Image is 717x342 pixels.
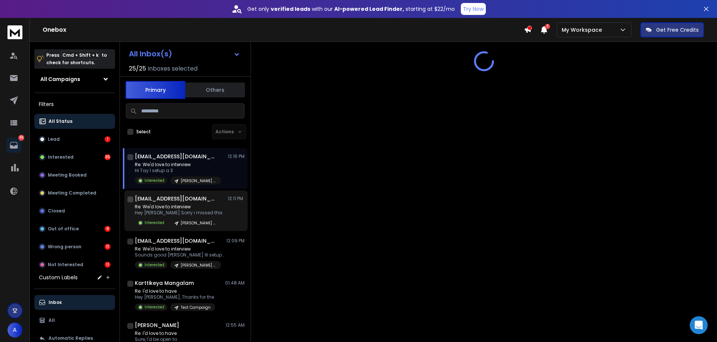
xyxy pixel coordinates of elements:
p: Lead [48,136,60,142]
p: Interested [145,262,164,268]
button: All Status [34,114,115,129]
h1: All Inbox(s) [129,50,172,57]
p: 66 [18,135,24,141]
h3: Filters [34,99,115,109]
p: 12:09 PM [226,238,245,244]
button: Try Now [461,3,486,15]
span: Cmd + Shift + k [61,51,100,59]
p: Hey [PERSON_NAME], Thanks for the [135,294,215,300]
div: 11 [105,262,111,268]
div: 11 [105,244,111,250]
button: Out of office8 [34,221,115,236]
p: Re: I'd love to have [135,330,215,336]
p: Interested [48,154,74,160]
p: Get only with our starting at $22/mo [247,5,455,13]
p: Hey [PERSON_NAME] Sorry i missed this [135,210,223,216]
p: Interested [145,178,164,183]
button: All Campaigns [34,72,115,87]
p: Test Campaign [181,305,211,310]
p: Re: We'd love to interview [135,162,221,168]
button: Lead1 [34,132,115,147]
p: Press to check for shortcuts. [46,52,107,66]
p: Sounds good [PERSON_NAME] Ill setup a [135,252,224,258]
h1: [EMAIL_ADDRESS][DOMAIN_NAME] [135,153,217,160]
button: Interested35 [34,150,115,165]
h1: [EMAIL_ADDRESS][DOMAIN_NAME] [135,237,217,245]
p: [PERSON_NAME] Podcast [181,262,217,268]
h3: Custom Labels [39,274,78,281]
p: Interested [145,304,164,310]
p: Not Interested [48,262,83,268]
div: Open Intercom Messenger [690,316,708,334]
p: My Workspace [562,26,605,34]
img: logo [7,25,22,39]
p: Wrong person [48,244,81,250]
button: Primary [125,81,185,99]
button: Closed [34,203,115,218]
p: Closed [48,208,65,214]
h1: Karttikeya Mangalam [135,279,194,287]
p: Try Now [463,5,484,13]
p: 01:48 AM [225,280,245,286]
button: Inbox [34,295,115,310]
p: Re: We'd love to interview [135,204,223,210]
div: 1 [105,136,111,142]
p: Re: I'd love to have [135,288,215,294]
strong: AI-powered Lead Finder, [334,5,404,13]
button: Others [185,82,245,98]
button: Meeting Completed [34,186,115,200]
button: Get Free Credits [640,22,704,37]
button: All [34,313,115,328]
p: Re: We'd love to interview [135,246,224,252]
p: [PERSON_NAME] Podcast [181,178,217,184]
h1: [PERSON_NAME] [135,321,179,329]
h3: Inboxes selected [148,64,198,73]
p: 12:11 PM [228,196,245,202]
p: [PERSON_NAME] Podcast [181,220,217,226]
h1: [EMAIL_ADDRESS][DOMAIN_NAME] [135,195,217,202]
label: Select [136,129,151,135]
p: Meeting Completed [48,190,96,196]
p: Hi Tay I setup a 3 [135,168,221,174]
button: Meeting Booked [34,168,115,183]
button: A [7,323,22,338]
p: Out of office [48,226,79,232]
h1: Onebox [43,25,524,34]
p: Automatic Replies [49,335,93,341]
p: 12:16 PM [228,153,245,159]
div: 35 [105,154,111,160]
p: All Status [49,118,72,124]
div: 8 [105,226,111,232]
p: Meeting Booked [48,172,87,178]
p: Get Free Credits [656,26,699,34]
p: Interested [145,220,164,226]
p: Inbox [49,299,62,305]
h1: All Campaigns [40,75,80,83]
button: Wrong person11 [34,239,115,254]
span: 7 [545,24,550,29]
strong: verified leads [271,5,310,13]
button: Not Interested11 [34,257,115,272]
button: All Inbox(s) [123,46,246,61]
p: 12:55 AM [226,322,245,328]
a: 66 [6,138,21,153]
span: 25 / 25 [129,64,146,73]
p: All [49,317,55,323]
